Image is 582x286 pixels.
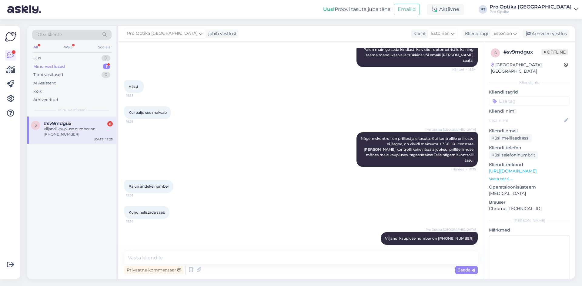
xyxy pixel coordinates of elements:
[489,190,570,197] p: [MEDICAL_DATA]
[33,55,41,61] div: Uus
[479,5,487,14] div: PT
[38,31,62,38] span: Otsi kliente
[411,31,426,37] div: Klient
[33,97,58,103] div: Arhiveeritud
[489,199,570,205] p: Brauser
[126,93,149,98] span: 15:35
[323,6,335,12] b: Uus!
[35,123,37,127] span: s
[489,227,570,233] p: Märkmed
[458,267,475,273] span: Saada
[489,134,532,142] div: Küsi meiliaadressi
[102,55,110,61] div: 0
[489,168,537,174] a: [URL][DOMAIN_NAME]
[129,210,165,215] span: Kuhu helistada saab
[489,151,538,159] div: Küsi telefoninumbrit
[489,184,570,190] p: Operatsioonisüsteem
[5,31,16,42] img: Askly Logo
[490,5,572,9] div: Pro Optika [GEOGRAPHIC_DATA]
[33,88,42,94] div: Kõik
[427,4,464,15] div: Aktiivne
[452,67,476,72] span: Nähtud ✓ 15:34
[491,62,564,74] div: [GEOGRAPHIC_DATA], [GEOGRAPHIC_DATA]
[361,136,474,163] span: Nägemiskontroll on prilliostjale tasuta. Kui kontrollile prilliostu ei järgne, on visiidi maksumu...
[206,31,237,37] div: juhib vestlust
[490,9,572,14] div: Pro Optika
[394,4,420,15] button: Emailid
[489,218,570,223] div: [PERSON_NAME]
[489,162,570,168] p: Klienditeekond
[426,127,476,132] span: Pro Optika [GEOGRAPHIC_DATA]
[33,72,63,78] div: Tiimi vestlused
[94,137,113,142] div: [DATE] 15:25
[489,205,570,212] p: Chrome [TECHNICAL_ID]
[363,47,474,63] span: Palun mainige seda kindlasti ka visiidil optometristile ka ning saame tõendi kas välja trükkida v...
[102,72,110,78] div: 0
[493,30,512,37] span: Estonian
[463,31,488,37] div: Klienditugi
[490,5,578,14] a: Pro Optika [GEOGRAPHIC_DATA]Pro Optika
[541,49,568,55] span: Offline
[126,193,149,198] span: 15:36
[503,48,541,56] div: # sv9mdgux
[126,219,149,224] span: 15:36
[489,108,570,114] p: Kliendi nimi
[44,126,113,137] div: Viljandi kaupluse number on [PHONE_NUMBER]
[489,89,570,95] p: Kliendi tag'id
[124,266,183,274] div: Privaatne kommentaar
[33,64,65,70] div: Minu vestlused
[44,121,72,126] span: #sv9mdgux
[63,43,73,51] div: Web
[129,110,167,115] span: Kui palju see maksab
[426,227,476,232] span: Pro Optika [GEOGRAPHIC_DATA]
[431,30,450,37] span: Estonian
[103,64,110,70] div: 1
[323,6,391,13] div: Proovi tasuta juba täna:
[489,128,570,134] p: Kliendi email
[489,145,570,151] p: Kliendi telefon
[126,119,149,124] span: 15:35
[129,184,169,189] span: Palun andeke number
[107,121,113,127] div: 6
[489,176,570,182] p: Vaata edasi ...
[489,80,570,85] div: Kliendi info
[489,117,563,124] input: Lisa nimi
[494,51,497,55] span: s
[489,97,570,106] input: Lisa tag
[453,245,476,250] span: 15:37
[32,43,39,51] div: All
[385,236,473,241] span: Viljandi kaupluse number on [PHONE_NUMBER]
[33,80,56,86] div: AI Assistent
[523,30,569,38] div: Arhiveeri vestlus
[129,84,138,89] span: Hästi
[97,43,112,51] div: Socials
[453,167,476,172] span: Nähtud ✓ 15:35
[58,107,85,113] span: Minu vestlused
[127,30,198,37] span: Pro Optika [GEOGRAPHIC_DATA]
